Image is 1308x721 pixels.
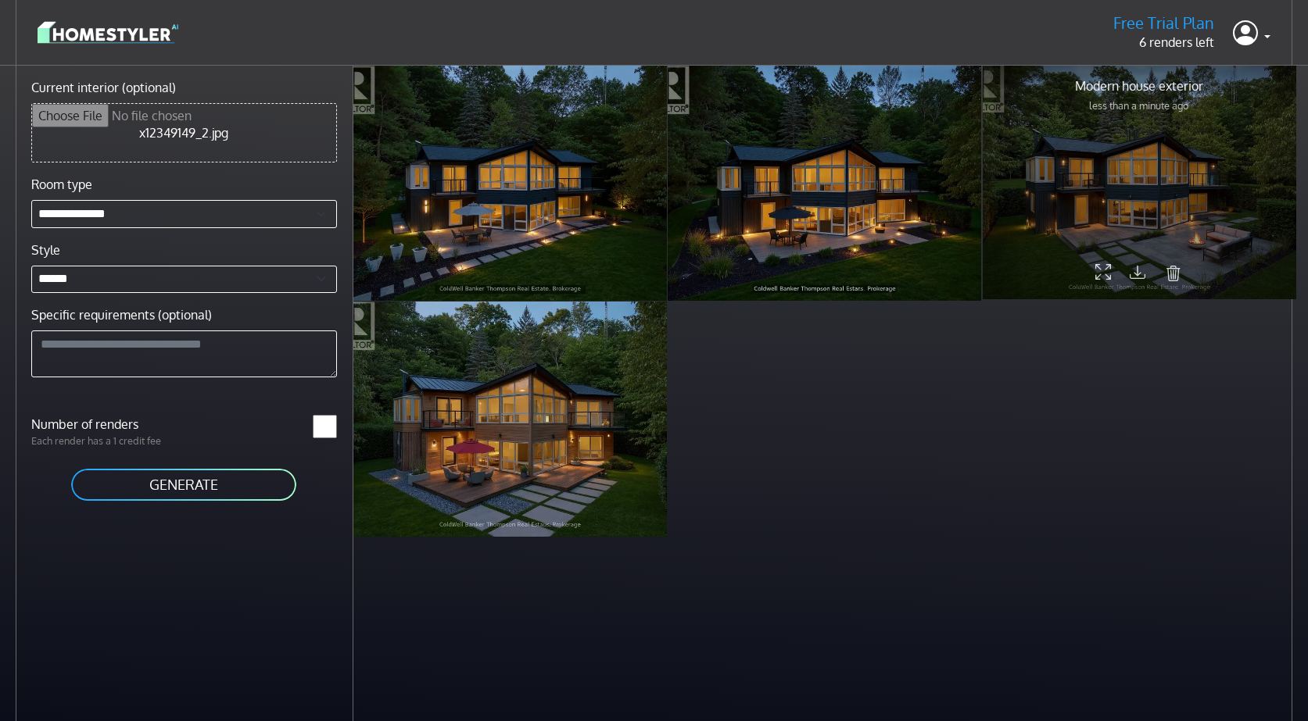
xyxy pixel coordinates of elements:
[1075,77,1203,95] p: Modern house exterior
[1113,13,1214,33] h5: Free Trial Plan
[22,415,184,434] label: Number of renders
[1113,33,1214,52] p: 6 renders left
[31,305,212,324] label: Specific requirements (optional)
[1075,98,1203,113] p: less than a minute ago
[22,434,184,448] p: Each render has a 1 credit fee
[38,19,178,46] img: logo-3de290ba35641baa71223ecac5eacb59cb85b4c7fdf211dc9aaecaaee71ea2f8.svg
[31,78,176,97] label: Current interior (optional)
[31,175,92,194] label: Room type
[31,241,60,259] label: Style
[70,467,298,502] button: GENERATE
